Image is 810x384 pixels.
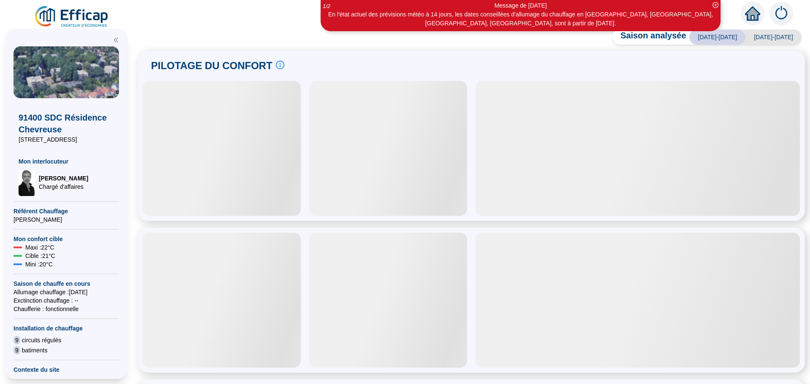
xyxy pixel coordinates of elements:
[612,30,686,45] span: Saison analysée
[25,243,54,252] span: Maxi : 22 °C
[13,365,119,374] span: Contexte du site
[13,279,119,288] span: Saison de chauffe en cours
[276,61,284,69] span: info-circle
[689,30,745,45] span: [DATE]-[DATE]
[769,2,793,25] img: alerts
[25,260,53,269] span: Mini : 20 °C
[39,174,88,183] span: [PERSON_NAME]
[745,30,802,45] span: [DATE]-[DATE]
[713,2,718,8] span: close-circle
[322,1,719,10] div: Message de [DATE]
[745,6,760,21] span: home
[13,305,119,313] span: Chaufferie : fonctionnelle
[13,288,119,296] span: Allumage chauffage : [DATE]
[34,5,110,29] img: efficap energie logo
[19,112,114,135] span: 91400 SDC Résidence Chevreuse
[22,336,61,344] span: circuits régulés
[19,157,114,166] span: Mon interlocuteur
[13,336,20,344] span: 9
[113,37,119,43] span: double-left
[13,324,119,333] span: Installation de chauffage
[13,235,119,243] span: Mon confort cible
[25,252,55,260] span: Cible : 21 °C
[19,135,114,144] span: [STREET_ADDRESS]
[13,296,119,305] span: Exctinction chauffage : --
[13,207,119,215] span: Référent Chauffage
[13,215,119,224] span: [PERSON_NAME]
[151,59,273,73] span: PILOTAGE DU CONFORT
[323,3,330,9] i: 1 / 2
[22,346,48,354] span: batiments
[19,169,35,196] img: Chargé d'affaires
[322,10,719,28] div: En l'état actuel des prévisions météo à 14 jours, les dates conseillées d'allumage du chauffage e...
[39,183,88,191] span: Chargé d'affaires
[13,346,20,354] span: 9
